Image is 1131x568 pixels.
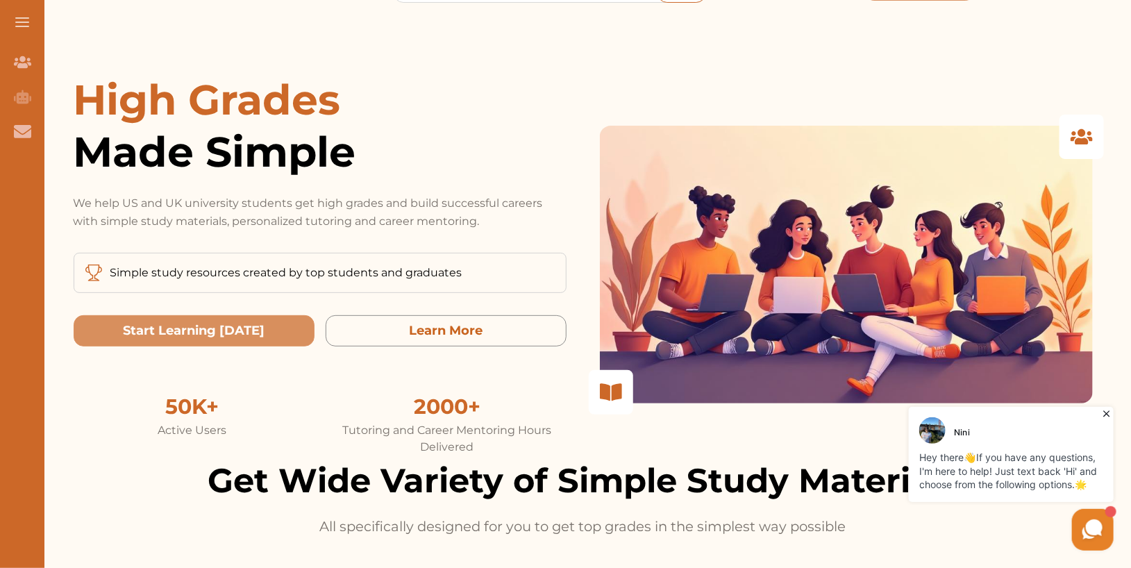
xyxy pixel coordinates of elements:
p: All specifically designed for you to get top grades in the simplest way possible [317,517,850,537]
h2: Get Wide Variety of Simple Study Materials [74,456,1093,506]
div: Tutoring and Career Mentoring Hours Delivered [328,422,567,456]
iframe: HelpCrunch [798,403,1117,554]
div: Active Users [74,422,312,439]
button: Start Learning Today [74,315,315,346]
span: High Grades [74,74,341,125]
div: 2000+ [328,391,567,422]
div: 50K+ [74,391,312,422]
button: Learn More [326,315,567,346]
span: Made Simple [74,126,567,178]
p: Simple study resources created by top students and graduates [110,265,462,281]
p: We help US and UK university students get high grades and build successful careers with simple st... [74,194,567,231]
